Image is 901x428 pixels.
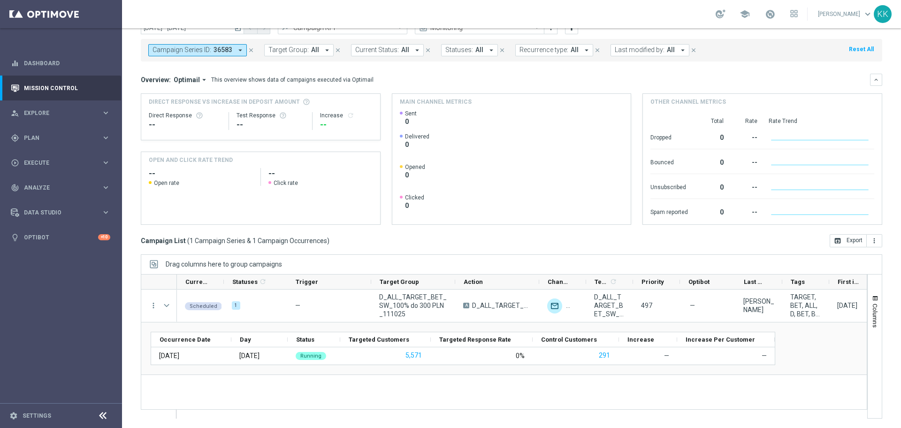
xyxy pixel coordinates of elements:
[24,110,101,116] span: Explore
[472,301,531,310] span: D_ALL_TARGET_BET_SW_100% do 300 PLN_111025
[627,336,654,343] span: Increase
[166,260,282,268] span: Drag columns here to group campaigns
[160,336,211,343] span: Occurrence Date
[566,298,581,313] img: Private message
[582,46,591,54] i: arrow_drop_down
[174,76,200,84] span: Optimail
[830,237,882,244] multiple-options-button: Export to CSV
[190,237,327,245] span: 1 Campaign Series & 1 Campaign Occurrences
[475,46,483,54] span: All
[274,179,298,187] span: Click rate
[185,301,222,310] colored-tag: Scheduled
[141,76,171,84] h3: Overview:
[24,185,101,191] span: Analyze
[405,110,417,117] span: Sent
[149,119,221,130] div: --
[98,234,110,240] div: +10
[101,133,110,142] i: keyboard_arrow_right
[10,109,111,117] button: person_search Explore keyboard_arrow_right
[463,303,469,308] span: A
[740,9,750,19] span: school
[11,109,19,117] i: person_search
[101,183,110,192] i: keyboard_arrow_right
[11,208,101,217] div: Data Studio
[405,201,424,210] span: 0
[594,293,625,318] span: D_ALL_TARGET_BET_SW_100% do 300 PLN_111025
[149,301,158,310] button: more_vert
[439,336,511,343] span: Targeted Response Rate
[11,159,19,167] i: play_circle_outline
[405,117,417,126] span: 0
[237,112,305,119] div: Test Response
[154,179,179,187] span: Open rate
[10,134,111,142] div: gps_fixed Plan keyboard_arrow_right
[400,98,472,106] h4: Main channel metrics
[735,204,757,219] div: --
[24,135,101,141] span: Plan
[487,46,496,54] i: arrow_drop_down
[11,159,101,167] div: Execute
[743,297,774,314] div: Katarzyna Kamińska
[650,154,688,169] div: Bounced
[762,352,767,359] span: —
[405,163,425,171] span: Opened
[650,179,688,194] div: Unsubscribed
[870,237,878,245] i: more_vert
[735,117,757,125] div: Rate
[101,108,110,117] i: keyboard_arrow_right
[688,278,710,285] span: Optibot
[200,76,208,84] i: arrow_drop_down
[735,154,757,169] div: --
[834,237,841,245] i: open_in_browser
[258,276,267,287] span: Calculate column
[10,159,111,167] button: play_circle_outline Execute keyboard_arrow_right
[264,44,334,56] button: Target Group: All arrow_drop_down
[248,47,254,53] i: close
[311,46,319,54] span: All
[296,336,314,343] span: Status
[547,298,562,313] div: Optimail
[11,51,110,76] div: Dashboard
[699,204,724,219] div: 0
[699,129,724,144] div: 0
[10,209,111,216] button: Data Studio keyboard_arrow_right
[515,44,593,56] button: Recurrence type: All arrow_drop_down
[320,112,372,119] div: Increase
[405,140,429,149] span: 0
[24,160,101,166] span: Execute
[817,7,874,21] a: [PERSON_NAME]keyboard_arrow_down
[593,45,602,55] button: close
[873,76,879,83] i: keyboard_arrow_down
[237,119,305,130] div: --
[464,278,483,285] span: Action
[11,59,19,68] i: equalizer
[519,46,568,54] span: Recurrence type:
[185,278,208,285] span: Current Status
[214,46,232,54] span: 36583
[571,46,579,54] span: All
[10,60,111,67] div: equalizer Dashboard
[149,112,221,119] div: Direct Response
[769,117,874,125] div: Rate Trend
[379,293,447,318] span: D_ALL_TARGET_BET_SW_100% do 300 PLN_111025
[334,45,342,55] button: close
[830,234,867,247] button: open_in_browser Export
[10,84,111,92] div: Mission Control
[598,350,611,361] button: 291
[300,353,321,359] span: Running
[349,336,409,343] span: Targeted Customers
[610,278,617,285] i: refresh
[211,76,374,84] div: This overview shows data of campaigns executed via Optimail
[863,9,873,19] span: keyboard_arrow_down
[424,45,432,55] button: close
[232,278,258,285] span: Statuses
[148,44,247,56] button: Campaign Series ID: 36583 arrow_drop_down
[380,278,419,285] span: Target Group
[236,46,244,54] i: arrow_drop_down
[699,117,724,125] div: Total
[240,336,251,343] span: Day
[848,44,875,54] button: Reset All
